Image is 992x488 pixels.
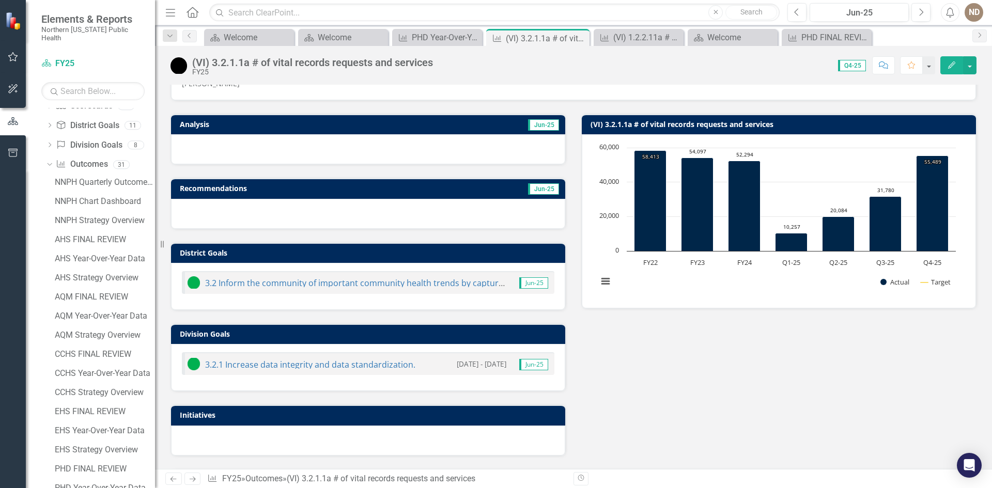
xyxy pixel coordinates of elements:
[880,277,909,287] button: Show Actual
[776,233,808,251] path: Q1-25, 10,257. Actual.
[245,474,283,483] a: Outcomes
[209,4,780,22] input: Search ClearPoint...
[813,7,905,19] div: Jun-25
[41,82,145,100] input: Search Below...
[965,3,983,22] button: ND
[52,231,155,248] a: AHS FINAL REVIEW
[52,442,155,458] a: EHS Strategy Overview
[921,277,951,287] button: Show Target
[52,346,155,363] a: CCHS FINAL REVIEW
[615,245,619,255] text: 0
[224,31,291,44] div: Welcome
[41,13,145,25] span: Elements & Reports
[113,160,130,169] div: 31
[917,156,949,251] path: Q4-25, 55,489. Actual.
[318,31,385,44] div: Welcome
[52,384,155,401] a: CCHS Strategy Overview
[55,273,155,282] div: AHS Strategy Overview
[599,177,619,186] text: 40,000
[55,350,155,359] div: CCHS FINAL REVIEW
[171,57,187,74] img: Volume Indicator
[56,139,122,151] a: Division Goals
[55,216,155,225] div: NNPH Strategy Overview
[128,140,144,149] div: 8
[207,473,566,485] div: » »
[222,474,241,483] a: FY25
[690,258,705,267] text: FY23
[783,223,800,230] text: 10,257
[457,359,506,369] small: [DATE] - [DATE]
[180,411,560,419] h3: Initiatives
[729,161,761,251] path: FY24, 52,294. Actual.
[725,5,777,20] button: Search
[519,277,548,289] span: Jun-25
[877,186,894,194] text: 31,780
[41,58,145,70] a: FY25
[599,142,619,151] text: 60,000
[188,276,200,289] img: On Target
[528,119,559,131] span: Jun-25
[55,197,155,206] div: NNPH Chart Dashboard
[287,474,475,483] div: (VI) 3.2.1.1a # of vital records requests and services
[52,327,155,343] a: AQM Strategy Overview
[593,143,965,297] div: Chart. Highcharts interactive chart.
[205,277,639,289] a: 3.2 Inform the community of important community health trends by capturing and communicating heal...
[528,183,559,195] span: Jun-25
[52,422,155,439] a: EHS Year-Over-Year Data
[591,120,971,128] h3: (VI) 3.2.1.1a # of vital records requests and services
[118,102,134,111] div: 2
[830,207,847,214] text: 20,084
[52,212,155,229] a: NNPH Strategy Overview
[52,250,155,267] a: AHS Year-Over-Year Data
[681,158,714,251] path: FY23, 54,097. Actual.
[55,292,155,302] div: AQM FINAL REVIEW
[784,31,869,44] a: PHD FINAL REVIEW
[634,151,949,251] g: Actual, series 1 of 2. Bar series with 7 bars.
[823,217,855,251] path: Q2-25, 20,084. Actual.
[192,68,433,76] div: FY25
[55,464,155,474] div: PHD FINAL REVIEW
[41,25,145,42] small: Northern [US_STATE] Public Health
[737,258,752,267] text: FY24
[52,289,155,305] a: AQM FINAL REVIEW
[838,60,866,71] span: Q4-25
[593,143,961,297] svg: Interactive chart
[55,178,155,187] div: NNPH Quarterly Outcomes Report
[643,258,658,267] text: FY22
[55,311,155,321] div: AQM Year-Over-Year Data
[642,153,659,160] text: 58,413
[395,31,479,44] a: PHD Year-Over-Year Data
[205,359,415,370] a: 3.2.1 Increase data integrity and data standardization.
[5,11,24,30] img: ClearPoint Strategy
[924,158,941,165] text: 55,489
[690,31,775,44] a: Welcome
[192,57,433,68] div: (VI) 3.2.1.1a # of vital records requests and services
[740,8,763,16] span: Search
[689,148,706,155] text: 54,097
[957,453,982,478] div: Open Intercom Messenger
[736,151,753,158] text: 52,294
[801,31,869,44] div: PHD FINAL REVIEW
[55,407,155,416] div: EHS FINAL REVIEW
[52,308,155,324] a: AQM Year-Over-Year Data
[56,159,107,170] a: Outcomes
[55,235,155,244] div: AHS FINAL REVIEW
[55,426,155,435] div: EHS Year-Over-Year Data
[782,258,800,267] text: Q1-25
[55,388,155,397] div: CCHS Strategy Overview
[56,120,119,132] a: District Goals
[52,193,155,210] a: NNPH Chart Dashboard
[412,31,479,44] div: PHD Year-Over-Year Data
[52,270,155,286] a: AHS Strategy Overview
[180,330,560,338] h3: Division Goals
[301,31,385,44] a: Welcome
[55,369,155,378] div: CCHS Year-Over-Year Data
[598,274,613,289] button: View chart menu, Chart
[52,461,155,477] a: PHD FINAL REVIEW
[870,197,902,251] path: Q3-25, 31,780. Actual.
[52,365,155,382] a: CCHS Year-Over-Year Data
[55,330,155,340] div: AQM Strategy Overview
[52,403,155,420] a: EHS FINAL REVIEW
[125,121,141,130] div: 11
